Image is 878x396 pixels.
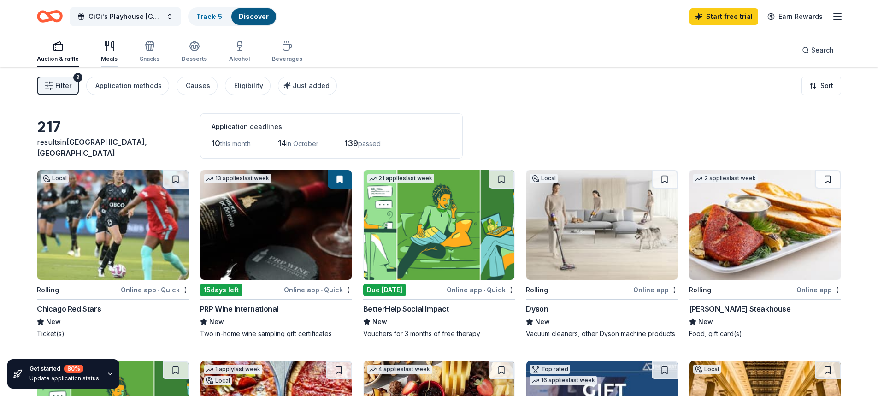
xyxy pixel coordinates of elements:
[73,73,82,82] div: 2
[689,170,841,338] a: Image for Perry's Steakhouse2 applieslast weekRollingOnline app[PERSON_NAME] SteakhouseNewFood, g...
[46,316,61,327] span: New
[37,329,189,338] div: Ticket(s)
[363,329,515,338] div: Vouchers for 3 months of free therapy
[196,12,222,20] a: Track· 5
[364,170,515,280] img: Image for BetterHelp Social Impact
[272,55,302,63] div: Beverages
[796,284,841,296] div: Online app
[177,77,218,95] button: Causes
[37,170,189,338] a: Image for Chicago Red StarsLocalRollingOnline app•QuickChicago Red StarsNewTicket(s)
[212,138,220,148] span: 10
[363,284,406,296] div: Due [DATE]
[363,303,449,314] div: BetterHelp Social Impact
[272,37,302,67] button: Beverages
[37,303,101,314] div: Chicago Red Stars
[229,55,250,63] div: Alcohol
[762,8,828,25] a: Earn Rewards
[633,284,678,296] div: Online app
[321,286,323,294] span: •
[41,174,69,183] div: Local
[220,140,251,148] span: this month
[811,45,834,56] span: Search
[140,55,159,63] div: Snacks
[209,316,224,327] span: New
[530,365,570,374] div: Top rated
[95,80,162,91] div: Application methods
[140,37,159,67] button: Snacks
[121,284,189,296] div: Online app Quick
[367,365,432,374] div: 4 applies last week
[37,55,79,63] div: Auction & raffle
[358,140,381,148] span: passed
[200,170,352,338] a: Image for PRP Wine International13 applieslast week15days leftOnline app•QuickPRP Wine Internatio...
[200,303,278,314] div: PRP Wine International
[278,77,337,95] button: Just added
[70,7,181,26] button: GiGi's Playhouse [GEOGRAPHIC_DATA] 2025 Gala
[526,329,678,338] div: Vacuum cleaners, other Dyson machine products
[200,170,352,280] img: Image for PRP Wine International
[29,375,99,382] div: Update application status
[37,136,189,159] div: results
[795,41,841,59] button: Search
[284,284,352,296] div: Online app Quick
[37,6,63,27] a: Home
[689,303,790,314] div: [PERSON_NAME] Steakhouse
[29,365,99,373] div: Get started
[158,286,159,294] span: •
[530,376,597,385] div: 16 applies last week
[526,170,678,280] img: Image for Dyson
[204,174,271,183] div: 13 applies last week
[37,284,59,296] div: Rolling
[286,140,318,148] span: in October
[535,316,550,327] span: New
[200,284,242,296] div: 15 days left
[204,365,262,374] div: 1 apply last week
[37,77,79,95] button: Filter2
[37,170,189,280] img: Image for Chicago Red Stars
[801,77,841,95] button: Sort
[693,365,721,374] div: Local
[37,118,189,136] div: 217
[88,11,162,22] span: GiGi's Playhouse [GEOGRAPHIC_DATA] 2025 Gala
[239,12,269,20] a: Discover
[372,316,387,327] span: New
[344,138,358,148] span: 139
[64,365,83,373] div: 80 %
[698,316,713,327] span: New
[188,7,277,26] button: Track· 5Discover
[229,37,250,67] button: Alcohol
[186,80,210,91] div: Causes
[55,80,71,91] span: Filter
[693,174,758,183] div: 2 applies last week
[234,80,263,91] div: Eligibility
[37,137,147,158] span: [GEOGRAPHIC_DATA], [GEOGRAPHIC_DATA]
[101,37,118,67] button: Meals
[367,174,434,183] div: 21 applies last week
[182,55,207,63] div: Desserts
[526,284,548,296] div: Rolling
[225,77,271,95] button: Eligibility
[526,170,678,338] a: Image for DysonLocalRollingOnline appDysonNewVacuum cleaners, other Dyson machine products
[212,121,451,132] div: Application deadlines
[37,137,147,158] span: in
[204,376,232,385] div: Local
[182,37,207,67] button: Desserts
[483,286,485,294] span: •
[689,284,711,296] div: Rolling
[293,82,330,89] span: Just added
[526,303,548,314] div: Dyson
[689,170,841,280] img: Image for Perry's Steakhouse
[820,80,833,91] span: Sort
[278,138,286,148] span: 14
[363,170,515,338] a: Image for BetterHelp Social Impact21 applieslast weekDue [DATE]Online app•QuickBetterHelp Social ...
[101,55,118,63] div: Meals
[86,77,169,95] button: Application methods
[689,8,758,25] a: Start free trial
[200,329,352,338] div: Two in-home wine sampling gift certificates
[37,37,79,67] button: Auction & raffle
[530,174,558,183] div: Local
[689,329,841,338] div: Food, gift card(s)
[447,284,515,296] div: Online app Quick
